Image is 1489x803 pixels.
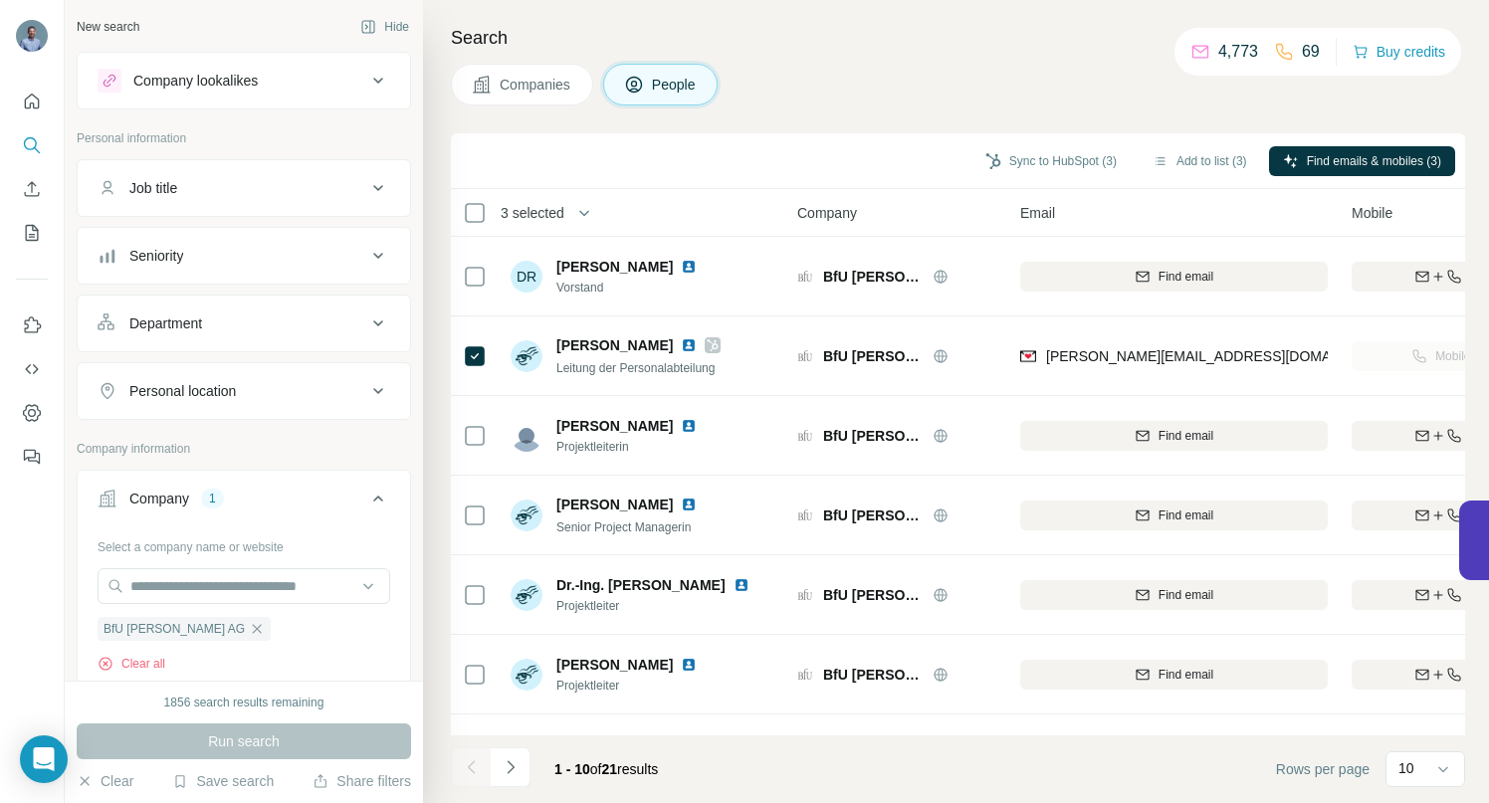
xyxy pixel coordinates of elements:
[554,761,658,777] span: results
[1159,427,1213,445] span: Find email
[556,335,673,355] span: [PERSON_NAME]
[590,761,602,777] span: of
[971,146,1131,176] button: Sync to HubSpot (3)
[681,497,697,512] img: LinkedIn logo
[1139,146,1261,176] button: Add to list (3)
[1353,38,1445,66] button: Buy credits
[1218,40,1258,64] p: 4,773
[201,490,224,507] div: 1
[16,351,48,387] button: Use Surfe API
[16,395,48,431] button: Dashboard
[1159,268,1213,286] span: Find email
[556,438,705,456] span: Projektleiterin
[797,203,857,223] span: Company
[556,416,673,436] span: [PERSON_NAME]
[556,279,705,297] span: Vorstand
[129,313,202,333] div: Department
[77,18,139,36] div: New search
[797,348,813,364] img: Logo of BfU Dr Poppe AG
[1020,421,1328,451] button: Find email
[797,507,813,523] img: Logo of BfU Dr Poppe AG
[511,420,542,452] img: Avatar
[1159,666,1213,684] span: Find email
[681,259,697,275] img: LinkedIn logo
[511,500,542,531] img: Avatar
[129,489,189,508] div: Company
[1020,580,1328,610] button: Find email
[556,597,757,615] span: Projektleiter
[823,505,923,525] span: BfU [PERSON_NAME] AG
[823,665,923,685] span: BfU [PERSON_NAME] AG
[556,520,691,534] span: Senior Project Managerin
[823,267,923,287] span: BfU [PERSON_NAME] AG
[511,579,542,611] img: Avatar
[1020,203,1055,223] span: Email
[1276,759,1370,779] span: Rows per page
[129,178,177,198] div: Job title
[554,761,590,777] span: 1 - 10
[16,127,48,163] button: Search
[823,346,923,366] span: BfU [PERSON_NAME] AG
[78,232,410,280] button: Seniority
[129,246,183,266] div: Seniority
[16,215,48,251] button: My lists
[1307,152,1441,170] span: Find emails & mobiles (3)
[556,495,673,514] span: [PERSON_NAME]
[652,75,698,95] span: People
[556,677,705,695] span: Projektleiter
[1020,501,1328,530] button: Find email
[16,84,48,119] button: Quick start
[164,694,324,711] div: 1856 search results remaining
[491,747,531,787] button: Navigate to next page
[1302,40,1320,64] p: 69
[129,381,236,401] div: Personal location
[78,164,410,212] button: Job title
[556,577,726,593] span: Dr.-Ing. [PERSON_NAME]
[77,771,133,791] button: Clear
[602,761,618,777] span: 21
[511,340,542,372] img: Avatar
[501,203,564,223] span: 3 selected
[556,735,833,751] span: [PERSON_NAME] Unity [PERSON_NAME]
[734,577,749,593] img: LinkedIn logo
[78,300,410,347] button: Department
[98,655,165,673] button: Clear all
[511,659,542,691] img: Avatar
[797,587,813,603] img: Logo of BfU Dr Poppe AG
[1020,346,1036,366] img: provider findymail logo
[313,771,411,791] button: Share filters
[511,261,542,293] div: DR
[1269,146,1455,176] button: Find emails & mobiles (3)
[556,257,673,277] span: [PERSON_NAME]
[78,475,410,530] button: Company1
[681,418,697,434] img: LinkedIn logo
[797,667,813,683] img: Logo of BfU Dr Poppe AG
[500,75,572,95] span: Companies
[346,12,423,42] button: Hide
[78,367,410,415] button: Personal location
[797,269,813,285] img: Logo of BfU Dr Poppe AG
[16,307,48,343] button: Use Surfe on LinkedIn
[172,771,274,791] button: Save search
[1398,758,1414,778] p: 10
[823,426,923,446] span: BfU [PERSON_NAME] AG
[1159,506,1213,524] span: Find email
[20,735,68,783] div: Open Intercom Messenger
[681,657,697,673] img: LinkedIn logo
[1046,348,1396,364] span: [PERSON_NAME][EMAIL_ADDRESS][DOMAIN_NAME]
[104,620,245,638] span: BfU [PERSON_NAME] AG
[77,129,411,147] p: Personal information
[1352,203,1392,223] span: Mobile
[751,735,767,751] img: LinkedIn logo
[98,530,390,556] div: Select a company name or website
[556,655,673,675] span: [PERSON_NAME]
[16,20,48,52] img: Avatar
[1020,262,1328,292] button: Find email
[16,171,48,207] button: Enrich CSV
[556,361,715,375] span: Leitung der Personalabteilung
[823,585,923,605] span: BfU [PERSON_NAME] AG
[133,71,258,91] div: Company lookalikes
[681,337,697,353] img: LinkedIn logo
[1020,660,1328,690] button: Find email
[797,428,813,444] img: Logo of BfU Dr Poppe AG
